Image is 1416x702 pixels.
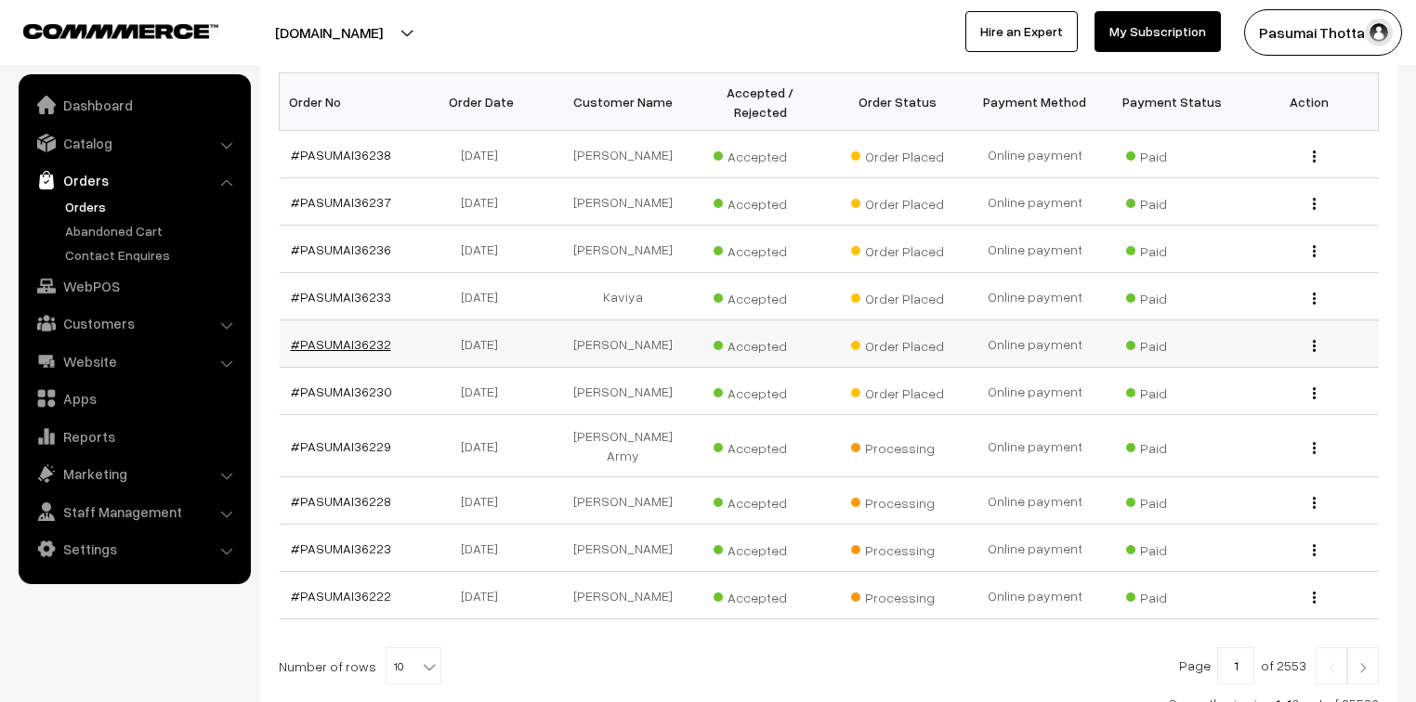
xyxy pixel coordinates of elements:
[23,306,244,340] a: Customers
[416,572,554,619] td: [DATE]
[210,9,448,56] button: [DOMAIN_NAME]
[714,434,806,458] span: Accepted
[280,73,417,131] th: Order No
[714,142,806,166] span: Accepted
[1126,189,1219,214] span: Paid
[851,434,944,458] span: Processing
[291,493,391,509] a: #PASUMAI36228
[965,11,1078,52] a: Hire an Expert
[1313,150,1316,162] img: Menu
[1313,292,1316,305] img: Menu
[1313,387,1316,399] img: Menu
[60,221,244,240] a: Abandoned Cart
[714,284,806,308] span: Accepted
[966,368,1104,415] td: Online payment
[966,178,1104,226] td: Online payment
[966,273,1104,320] td: Online payment
[23,19,186,41] a: COMMMERCE
[1126,434,1219,458] span: Paid
[554,572,691,619] td: [PERSON_NAME]
[554,273,691,320] td: Kaviya
[1313,198,1316,210] img: Menu
[1126,284,1219,308] span: Paid
[714,237,806,261] span: Accepted
[851,189,944,214] span: Order Placed
[291,588,391,604] a: #PASUMAI36222
[1241,73,1379,131] th: Action
[279,656,376,676] span: Number of rows
[291,289,391,305] a: #PASUMAI36233
[1126,488,1219,513] span: Paid
[1244,9,1402,56] button: Pasumai Thotta…
[966,525,1104,572] td: Online payment
[23,344,244,378] a: Website
[23,269,244,303] a: WebPOS
[291,540,391,556] a: #PASUMAI36223
[387,648,440,685] span: 10
[966,572,1104,619] td: Online payment
[554,226,691,273] td: [PERSON_NAME]
[1126,331,1219,356] span: Paid
[23,88,244,122] a: Dashboard
[416,320,554,368] td: [DATE]
[851,331,944,356] span: Order Placed
[554,320,691,368] td: [PERSON_NAME]
[1126,379,1219,403] span: Paid
[851,488,944,513] span: Processing
[1095,11,1221,52] a: My Subscription
[851,536,944,560] span: Processing
[23,420,244,453] a: Reports
[1313,340,1316,352] img: Menu
[1355,662,1371,673] img: Right
[291,241,391,257] a: #PASUMAI36236
[851,583,944,607] span: Processing
[23,126,244,160] a: Catalog
[1313,591,1316,604] img: Menu
[691,73,829,131] th: Accepted / Rejected
[1313,442,1316,454] img: Menu
[714,331,806,356] span: Accepted
[23,382,244,415] a: Apps
[416,178,554,226] td: [DATE]
[1313,497,1316,509] img: Menu
[966,73,1104,131] th: Payment Method
[291,147,391,162] a: #PASUMAI36238
[554,131,691,178] td: [PERSON_NAME]
[416,525,554,572] td: [DATE]
[23,457,244,490] a: Marketing
[554,178,691,226] td: [PERSON_NAME]
[416,131,554,178] td: [DATE]
[714,583,806,607] span: Accepted
[1323,662,1340,673] img: Left
[1365,19,1393,46] img: user
[416,73,554,131] th: Order Date
[1126,583,1219,607] span: Paid
[851,284,944,308] span: Order Placed
[23,24,218,38] img: COMMMERCE
[1126,536,1219,560] span: Paid
[291,438,391,454] a: #PASUMAI36229
[966,131,1104,178] td: Online payment
[829,73,966,131] th: Order Status
[60,245,244,265] a: Contact Enquires
[291,194,391,210] a: #PASUMAI36237
[291,383,392,399] a: #PASUMAI36230
[554,415,691,477] td: [PERSON_NAME] Army
[851,142,944,166] span: Order Placed
[1104,73,1241,131] th: Payment Status
[23,163,244,197] a: Orders
[1313,245,1316,257] img: Menu
[386,647,441,684] span: 10
[554,73,691,131] th: Customer Name
[851,237,944,261] span: Order Placed
[851,379,944,403] span: Order Placed
[966,477,1104,525] td: Online payment
[714,488,806,513] span: Accepted
[416,477,554,525] td: [DATE]
[291,336,391,352] a: #PASUMAI36232
[416,368,554,415] td: [DATE]
[966,415,1104,477] td: Online payment
[966,320,1104,368] td: Online payment
[966,226,1104,273] td: Online payment
[1179,657,1211,673] span: Page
